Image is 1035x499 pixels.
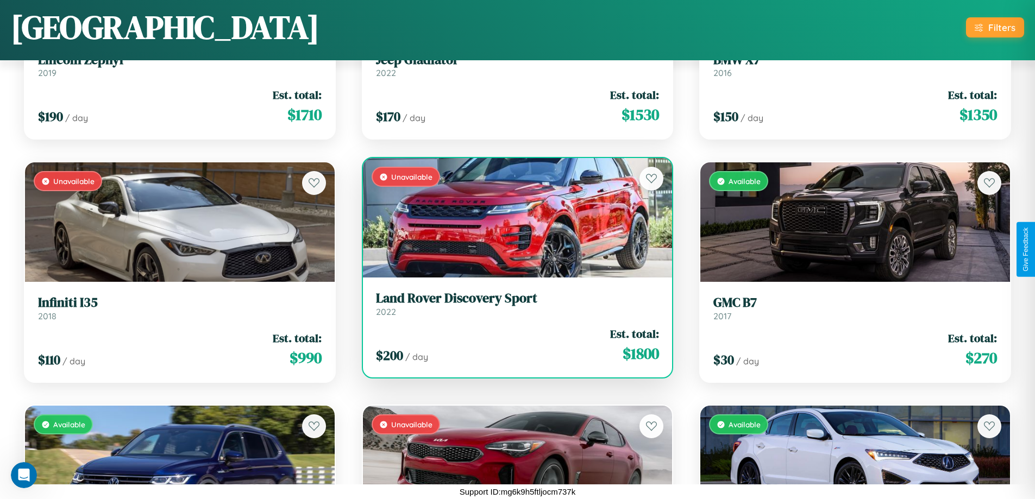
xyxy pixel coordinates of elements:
[741,112,763,123] span: / day
[287,104,322,125] span: $ 1710
[959,104,997,125] span: $ 1350
[38,108,63,125] span: $ 190
[622,104,659,125] span: $ 1530
[623,343,659,364] span: $ 1800
[713,67,732,78] span: 2016
[965,347,997,369] span: $ 270
[65,112,88,123] span: / day
[713,351,734,369] span: $ 30
[290,347,322,369] span: $ 990
[38,67,57,78] span: 2019
[729,420,761,429] span: Available
[736,356,759,367] span: / day
[948,87,997,103] span: Est. total:
[610,326,659,342] span: Est. total:
[376,306,396,317] span: 2022
[460,484,575,499] p: Support ID: mg6k9h5ftljocm737k
[376,52,660,79] a: Jeep Gladiator2022
[713,108,738,125] span: $ 150
[11,462,37,488] iframe: Intercom live chat
[53,420,85,429] span: Available
[713,295,997,311] h3: GMC B7
[713,295,997,321] a: GMC B72017
[966,17,1024,37] button: Filters
[273,330,322,346] span: Est. total:
[948,330,997,346] span: Est. total:
[610,87,659,103] span: Est. total:
[713,52,997,79] a: BMW X72016
[38,295,322,321] a: Infiniti I352018
[713,311,731,321] span: 2017
[53,176,95,186] span: Unavailable
[38,52,322,79] a: Lincoln Zephyr2019
[1022,228,1030,271] div: Give Feedback
[376,290,660,306] h3: Land Rover Discovery Sport
[376,290,660,317] a: Land Rover Discovery Sport2022
[729,176,761,186] span: Available
[273,87,322,103] span: Est. total:
[62,356,85,367] span: / day
[38,311,57,321] span: 2018
[38,351,60,369] span: $ 110
[988,22,1015,33] div: Filters
[376,108,400,125] span: $ 170
[11,5,319,49] h1: [GEOGRAPHIC_DATA]
[376,346,403,364] span: $ 200
[405,351,428,362] span: / day
[38,295,322,311] h3: Infiniti I35
[391,172,432,181] span: Unavailable
[403,112,425,123] span: / day
[391,420,432,429] span: Unavailable
[376,67,396,78] span: 2022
